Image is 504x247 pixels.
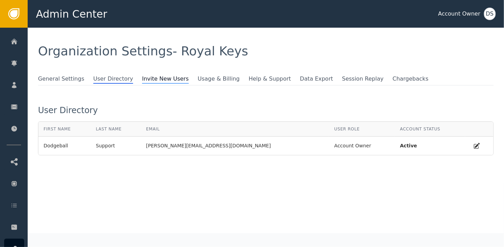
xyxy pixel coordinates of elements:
span: Data Export [300,75,333,83]
span: Organization Settings - Royal Keys [38,44,248,58]
th: Last Name [91,122,141,137]
th: First Name [38,122,91,137]
span: Admin Center [36,6,107,22]
span: Help & Support [249,75,291,83]
div: [PERSON_NAME][EMAIL_ADDRESS][DOMAIN_NAME] [146,142,324,149]
span: User Directory [93,75,133,84]
div: Account Owner [334,142,390,149]
span: General Settings [38,75,84,83]
span: Session Replay [342,75,383,83]
th: User Role [329,122,395,137]
span: Chargebacks [393,75,429,83]
span: Invite New Users [142,75,189,84]
th: Account Status [395,122,465,137]
div: Dodgeball [44,142,85,149]
button: DS [484,8,496,20]
span: Usage & Billing [198,75,240,83]
div: Active [400,142,460,149]
div: Account Owner [438,10,480,18]
div: Support [96,142,136,149]
th: Email [141,122,329,137]
div: User Directory [38,106,494,115]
